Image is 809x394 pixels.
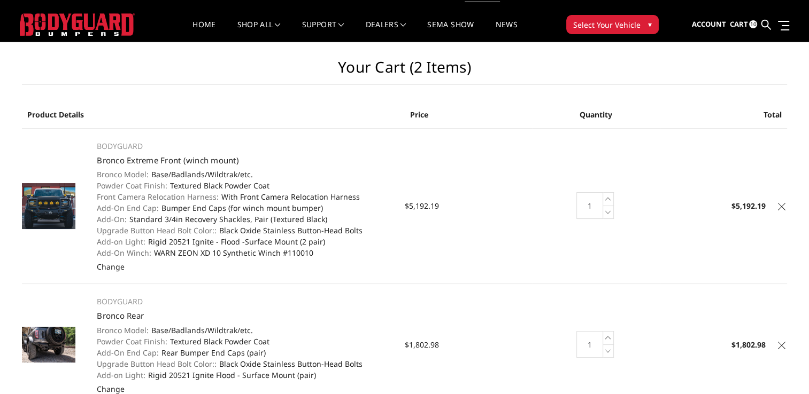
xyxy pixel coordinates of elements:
a: Account [691,10,726,39]
a: Support [302,21,344,42]
span: Cart [729,19,748,29]
dd: Base/Badlands/Wildtrak/etc. [97,169,393,180]
a: Dealers [366,21,406,42]
dt: Add-On: [97,214,127,225]
dd: Black Oxide Stainless Button-Head Bolts [97,225,393,236]
dd: Textured Black Powder Coat [97,180,393,191]
dd: Black Oxide Stainless Button-Head Bolts [97,358,393,369]
dd: Base/Badlands/Wildtrak/etc. [97,325,393,336]
a: Change [97,384,125,394]
p: BODYGUARD [97,295,393,308]
dd: Rear Bumper End Caps (pair) [97,347,393,358]
a: SEMA Show [427,21,474,42]
img: Bronco Extreme Front (winch mount) [22,183,75,229]
dd: Rigid 20521 Ignite - Flood -Surface Mount (2 pair) [97,236,393,247]
span: ▾ [648,19,652,30]
strong: $1,802.98 [731,340,766,350]
img: Shown with optional bolt-on end caps [22,327,75,363]
a: Change [97,262,125,272]
dt: Front Camera Relocation Harness: [97,191,219,202]
dd: Bumper End Caps (for winch mount bumper) [97,202,393,214]
th: Quantity [532,101,660,129]
dd: With Front Camera Relocation Harness [97,191,393,202]
dt: Add-On End Cap: [97,202,159,214]
dt: Upgrade Button Head Bolt Color:: [97,225,217,236]
dd: Textured Black Powder Coat [97,336,393,347]
th: Price [405,101,533,129]
a: Home [192,21,215,42]
dt: Powder Coat Finish: [97,180,167,191]
span: Account [691,19,726,29]
span: $5,192.19 [405,201,439,211]
span: 10 [749,20,757,28]
dt: Add-on Light: [97,236,145,247]
dt: Upgrade Button Head Bolt Color:: [97,358,217,369]
h1: Your Cart (2 items) [22,58,787,85]
dt: Add-On End Cap: [97,347,159,358]
a: Bronco Rear [97,310,144,321]
dt: Bronco Model: [97,169,149,180]
a: News [495,21,517,42]
dt: Add-on Light: [97,369,145,381]
th: Product Details [22,101,405,129]
dd: Rigid 20521 Ignite Flood - Surface Mount (pair) [97,369,393,381]
a: Cart 10 [729,10,757,39]
dt: Powder Coat Finish: [97,336,167,347]
p: BODYGUARD [97,140,393,153]
img: BODYGUARD BUMPERS [20,13,135,36]
a: Bronco Extreme Front (winch mount) [97,155,239,166]
dt: Bronco Model: [97,325,149,336]
th: Total [660,101,788,129]
button: Select Your Vehicle [566,15,659,34]
dd: WARN ZEON XD 10 Synthetic Winch #110010 [97,247,393,258]
a: shop all [237,21,281,42]
dd: Standard 3/4in Recovery Shackles, Pair (Textured Black) [97,214,393,225]
span: Select Your Vehicle [573,19,641,30]
span: $1,802.98 [405,340,439,350]
strong: $5,192.19 [731,201,766,211]
dt: Add-On Winch: [97,247,151,258]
